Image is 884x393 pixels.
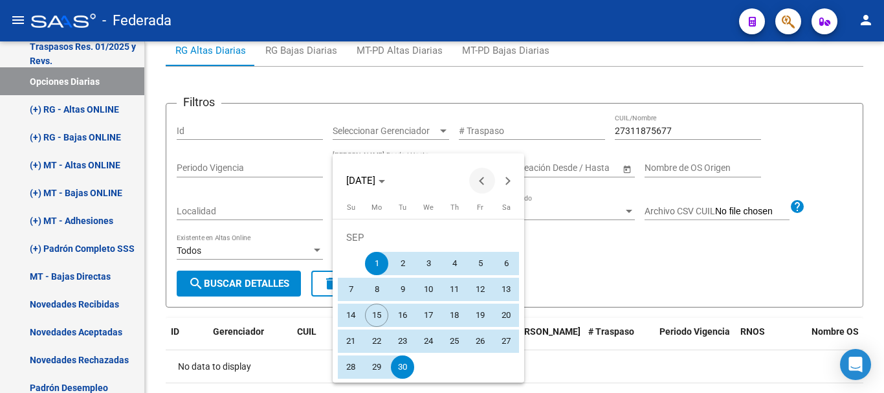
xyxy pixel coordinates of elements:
[338,354,364,380] button: September 28, 2025
[450,203,459,212] span: Th
[417,330,440,353] span: 24
[390,276,415,302] button: September 9, 2025
[391,355,414,379] span: 30
[467,302,493,328] button: September 19, 2025
[417,278,440,301] span: 10
[347,203,355,212] span: Su
[391,278,414,301] span: 9
[364,276,390,302] button: September 8, 2025
[441,302,467,328] button: September 18, 2025
[477,203,483,212] span: Fr
[493,276,519,302] button: September 13, 2025
[443,252,466,275] span: 4
[390,354,415,380] button: September 30, 2025
[840,349,871,380] div: Open Intercom Messenger
[441,251,467,276] button: September 4, 2025
[391,304,414,327] span: 16
[339,330,362,353] span: 21
[371,203,382,212] span: Mo
[391,252,414,275] span: 2
[415,276,441,302] button: September 10, 2025
[423,203,434,212] span: We
[364,354,390,380] button: September 29, 2025
[443,304,466,327] span: 18
[469,168,495,194] button: Previous month
[441,328,467,354] button: September 25, 2025
[338,276,364,302] button: September 7, 2025
[365,355,388,379] span: 29
[341,169,390,192] button: Choose month and year
[338,328,364,354] button: September 21, 2025
[493,328,519,354] button: September 27, 2025
[391,330,414,353] span: 23
[338,302,364,328] button: September 14, 2025
[443,278,466,301] span: 11
[417,252,440,275] span: 3
[441,276,467,302] button: September 11, 2025
[415,251,441,276] button: September 3, 2025
[346,175,375,186] span: [DATE]
[469,330,492,353] span: 26
[415,328,441,354] button: September 24, 2025
[399,203,406,212] span: Tu
[415,302,441,328] button: September 17, 2025
[467,328,493,354] button: September 26, 2025
[364,328,390,354] button: September 22, 2025
[493,251,519,276] button: September 6, 2025
[494,304,518,327] span: 20
[417,304,440,327] span: 17
[495,168,521,194] button: Next month
[365,304,388,327] span: 15
[494,330,518,353] span: 27
[493,302,519,328] button: September 20, 2025
[365,278,388,301] span: 8
[338,225,519,251] td: SEP
[364,251,390,276] button: September 1, 2025
[339,278,362,301] span: 7
[467,251,493,276] button: September 5, 2025
[365,330,388,353] span: 22
[390,251,415,276] button: September 2, 2025
[365,252,388,275] span: 1
[364,302,390,328] button: September 15, 2025
[469,252,492,275] span: 5
[339,355,362,379] span: 28
[469,304,492,327] span: 19
[494,278,518,301] span: 13
[390,302,415,328] button: September 16, 2025
[339,304,362,327] span: 14
[467,276,493,302] button: September 12, 2025
[469,278,492,301] span: 12
[390,328,415,354] button: September 23, 2025
[502,203,511,212] span: Sa
[443,330,466,353] span: 25
[494,252,518,275] span: 6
